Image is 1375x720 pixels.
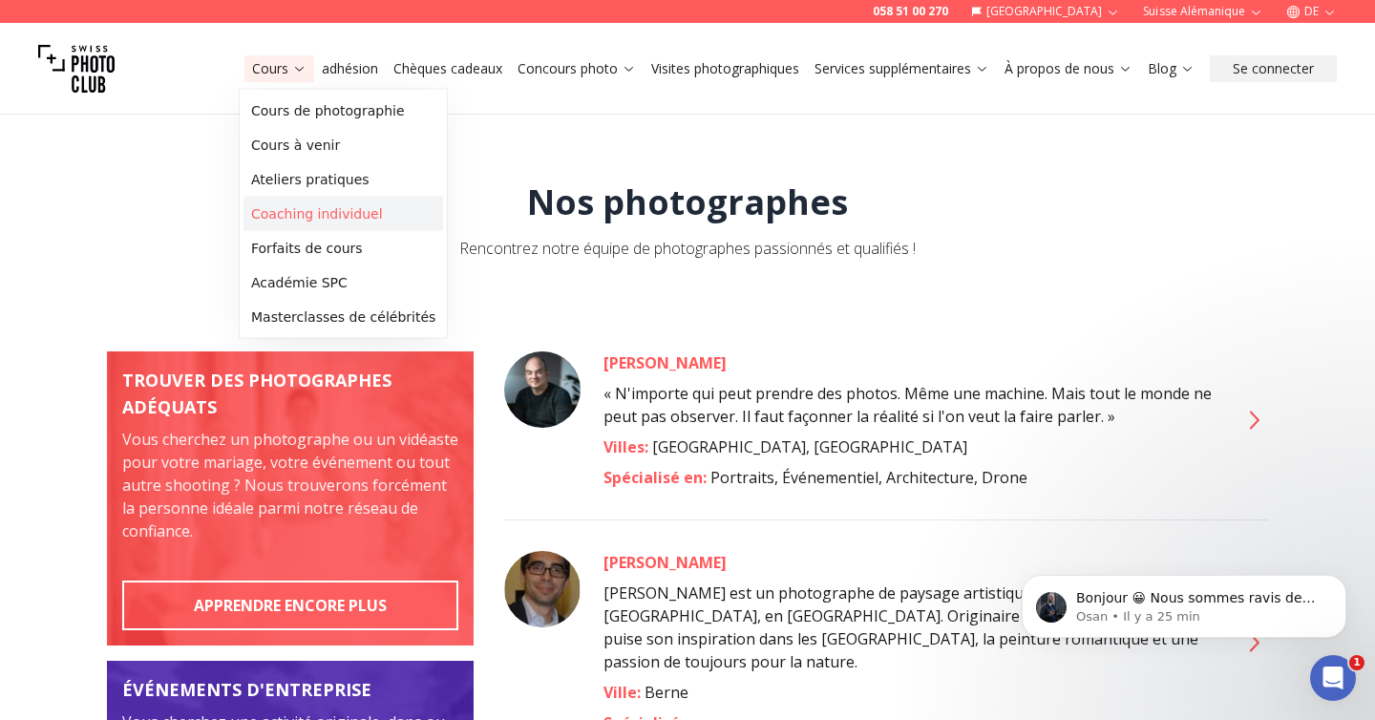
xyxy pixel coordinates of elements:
[459,238,916,259] font: Rencontrez notre équipe de photographes passionnés et qualifiés !
[1353,656,1361,668] font: 1
[107,351,474,646] img: Rencontrez l'équipe
[251,275,348,290] font: Académie SPC
[251,138,340,153] font: Cours à venir
[986,3,1103,19] font: [GEOGRAPHIC_DATA]
[1210,55,1337,82] button: Se connecter
[244,55,314,82] button: Cours
[83,55,323,147] font: Bonjour 😀 Nous sommes ravis de votre visite. N'hésitez pas à nous poser des questions ou à nous l...
[1005,59,1132,78] a: À propos de nous
[603,552,727,573] font: [PERSON_NAME]
[651,59,799,77] font: Visites photographiques
[510,55,644,82] button: Concours photo
[710,467,1027,488] font: Portraits, Événementiel, Architecture, Drone
[107,351,474,646] a: Rencontrez l'équipeTROUVER DES PHOTOGRAPHES ADÉQUATSVous cherchez un photographe ou un vidéaste p...
[322,59,378,78] a: adhésion
[1304,3,1319,19] font: DE
[1148,59,1195,78] a: Blog
[251,103,405,118] font: Cours de photographie
[814,59,971,77] font: Services supplémentaires
[314,55,386,82] button: adhésion
[518,59,618,77] font: Concours photo
[603,436,645,457] font: Villes
[527,179,848,225] font: Nos photographes
[1005,59,1114,77] font: À propos de nous
[1148,59,1176,77] font: Blog
[1233,59,1314,77] font: Se connecter
[122,678,371,701] font: ÉVÉNEMENTS D'ENTREPRISE
[873,4,948,19] a: 058 51 00 270
[645,682,688,703] font: Berne
[993,535,1375,668] iframe: Message de notifications d'interphone
[997,55,1140,82] button: À propos de nous
[243,231,443,265] a: Forfaits de cours
[873,3,948,19] font: 058 51 00 270
[83,74,329,91] p: Message from Osan, sent Il y a 25 min
[504,551,581,627] img: Andrea Sanchini
[651,59,799,78] a: Visites photographiques
[603,582,1205,672] font: [PERSON_NAME] est un photographe de paysage artistique basé à [GEOGRAPHIC_DATA], en [GEOGRAPHIC_D...
[322,59,378,77] font: adhésion
[652,436,967,457] font: [GEOGRAPHIC_DATA], [GEOGRAPHIC_DATA]
[637,682,641,703] font: :
[251,172,370,187] font: Ateliers pratiques
[243,162,443,197] a: Ateliers pratiques
[122,369,391,418] font: TROUVER DES PHOTOGRAPHES ADÉQUATS
[603,682,637,703] font: Ville
[814,59,989,78] a: Services supplémentaires
[703,467,707,488] font: :
[1310,655,1356,701] iframe: Chat en direct par interphone
[807,55,997,82] button: Services supplémentaires
[251,309,435,325] font: Masterclasses de célébrités
[393,59,502,78] a: Chèques cadeaux
[243,300,443,334] a: Masterclasses de célébrités
[243,197,443,231] a: Coaching individuel
[194,595,387,616] font: APPRENDRE ENCORE PLUS
[1143,3,1245,19] font: Suisse alémanique
[393,59,502,77] font: Chèques cadeaux
[603,467,703,488] font: Spécialisé en
[38,31,115,107] img: Club photo suisse
[645,436,648,457] font: :
[386,55,510,82] button: Chèques cadeaux
[603,383,1212,427] font: « N'importe qui peut prendre des photos. Même une machine. Mais tout le monde ne peut pas observe...
[251,241,363,256] font: Forfaits de cours
[243,94,443,128] a: Cours de photographie
[504,351,581,428] img: Andi Keller
[243,128,443,162] a: Cours à venir
[251,206,383,222] font: Coaching individuel
[603,551,1215,574] a: [PERSON_NAME]
[252,59,307,78] a: Cours
[122,429,458,541] font: Vous cherchez un photographe ou un vidéaste pour votre mariage, votre événement ou tout autre sho...
[603,352,727,373] font: [PERSON_NAME]
[644,55,807,82] button: Visites photographiques
[243,265,443,300] a: Académie SPC
[1140,55,1202,82] button: Blog
[122,581,458,630] button: APPRENDRE ENCORE PLUS
[518,59,636,78] a: Concours photo
[252,59,288,77] font: Cours
[603,351,1215,374] a: [PERSON_NAME]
